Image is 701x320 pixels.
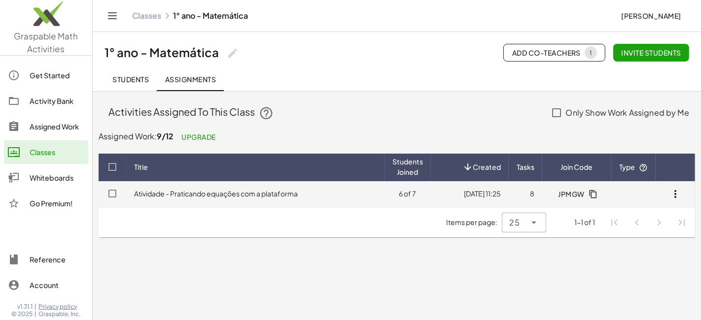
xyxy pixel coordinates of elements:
[35,303,37,311] span: |
[174,128,224,146] a: Upgrade
[4,166,88,190] a: Whiteboards
[4,89,88,113] a: Activity Bank
[619,162,648,171] span: Type
[392,157,423,177] span: Students Joined
[566,101,689,125] label: Only Show Work Assigned by Me
[503,44,605,62] button: Add Co-Teachers1
[550,185,603,203] button: JPMGW
[4,64,88,87] a: Get Started
[132,11,161,21] a: Classes
[134,189,298,198] a: Atividade - Praticando equações com a plataforma
[157,130,174,141] span: 9/12
[105,8,120,24] button: Toggle navigation
[30,69,84,81] div: Get Started
[12,310,33,318] span: © 2025
[30,172,84,184] div: Whiteboards
[621,11,681,20] span: [PERSON_NAME]
[4,248,88,271] a: Reference
[558,190,585,198] span: JPMGW
[30,254,84,265] div: Reference
[18,303,33,311] span: v1.31.1
[99,128,695,146] p: Assigned Work:
[39,310,81,318] span: Graspable, Inc.
[30,121,84,132] div: Assigned Work
[4,140,88,164] a: Classes
[621,48,681,57] span: Invite students
[509,181,542,207] td: 8
[473,162,501,172] span: Created
[613,7,689,25] button: [PERSON_NAME]
[447,217,502,227] span: Items per page:
[30,279,84,291] div: Account
[613,44,689,62] button: Invite students
[108,105,542,121] div: Activities Assigned To This Class
[4,115,88,138] a: Assigned Work
[603,211,693,234] nav: Pagination Navigation
[39,303,81,311] a: Privacy policy
[575,217,596,227] div: 1-1 of 1
[35,310,37,318] span: |
[30,197,84,209] div: Go Premium!
[14,31,78,54] span: Graspable Math Activities
[512,46,597,59] span: Add Co-Teachers
[105,45,219,60] div: 1° ano - Matemática
[561,162,593,172] span: Join Code
[431,181,509,207] td: [DATE] 11:25
[385,181,431,207] td: 6 of 7
[517,162,534,172] span: Tasks
[30,95,84,107] div: Activity Bank
[134,162,148,172] span: Title
[510,217,520,228] span: 25
[181,132,216,141] span: Upgrade
[590,49,592,57] div: 1
[30,146,84,158] div: Classes
[165,75,216,84] span: Assignments
[112,75,149,84] span: Students
[4,273,88,297] a: Account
